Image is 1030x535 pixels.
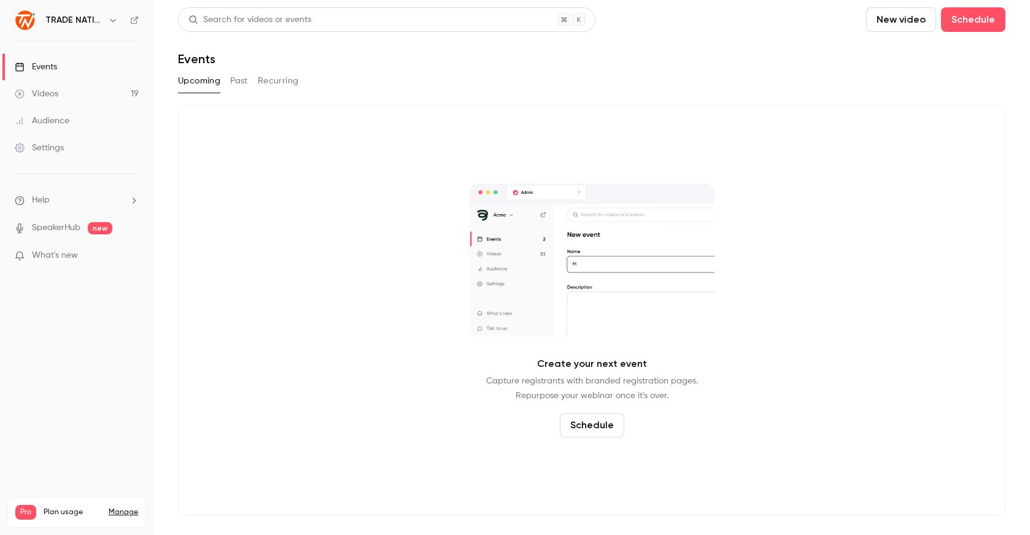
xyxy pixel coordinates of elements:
[15,88,58,100] div: Videos
[188,13,311,26] div: Search for videos or events
[486,374,698,403] p: Capture registrants with branded registration pages. Repurpose your webinar once it's over.
[230,71,248,91] button: Past
[44,507,101,517] span: Plan usage
[32,194,50,207] span: Help
[15,10,35,30] img: TRADE NATION
[15,505,36,520] span: Pro
[258,71,299,91] button: Recurring
[15,115,69,127] div: Audience
[560,413,624,437] button: Schedule
[537,356,647,371] p: Create your next event
[88,222,112,234] span: new
[941,7,1005,32] button: Schedule
[178,52,215,66] h1: Events
[15,194,139,207] li: help-dropdown-opener
[15,61,57,73] div: Events
[32,221,80,234] a: SpeakerHub
[32,249,78,262] span: What's new
[45,14,103,26] h6: TRADE NATION
[15,142,64,154] div: Settings
[109,507,138,517] a: Manage
[178,71,220,91] button: Upcoming
[866,7,936,32] button: New video
[124,250,139,261] iframe: Noticeable Trigger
